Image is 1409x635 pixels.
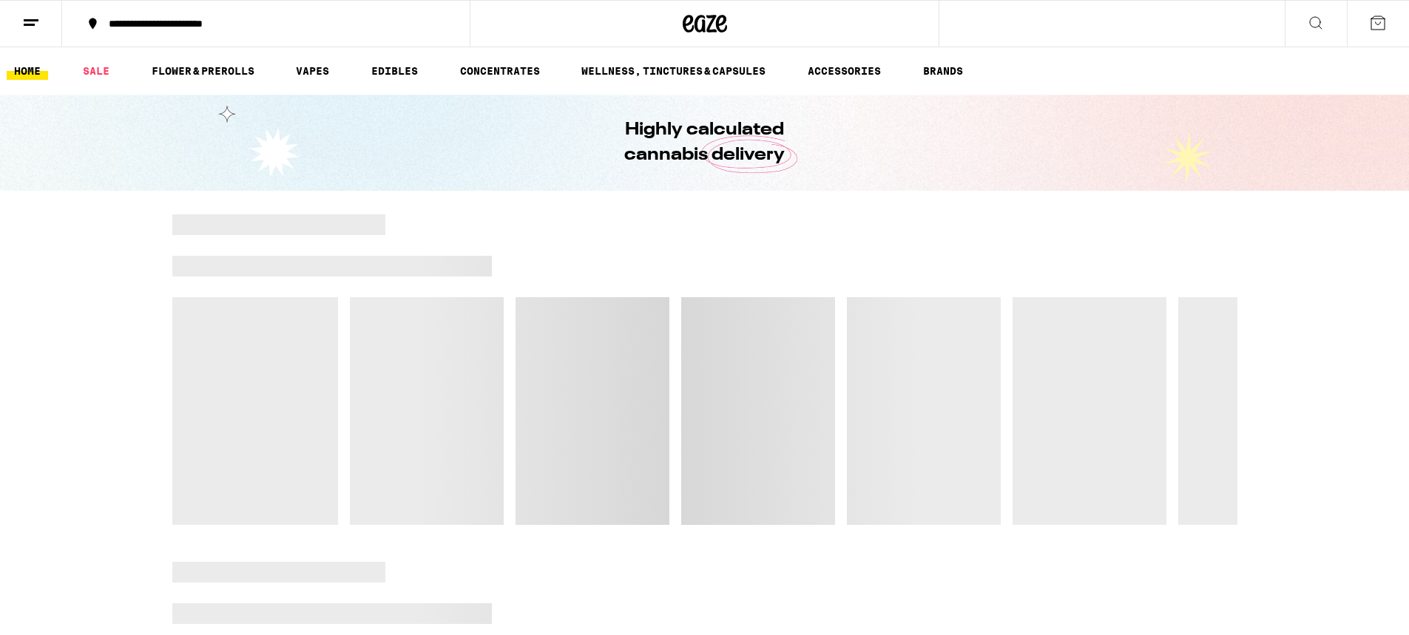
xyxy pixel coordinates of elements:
[574,62,773,80] a: WELLNESS, TINCTURES & CAPSULES
[916,62,970,80] a: BRANDS
[144,62,262,80] a: FLOWER & PREROLLS
[583,118,827,168] h1: Highly calculated cannabis delivery
[75,62,117,80] a: SALE
[288,62,337,80] a: VAPES
[364,62,425,80] a: EDIBLES
[800,62,888,80] a: ACCESSORIES
[7,62,48,80] a: HOME
[453,62,547,80] a: CONCENTRATES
